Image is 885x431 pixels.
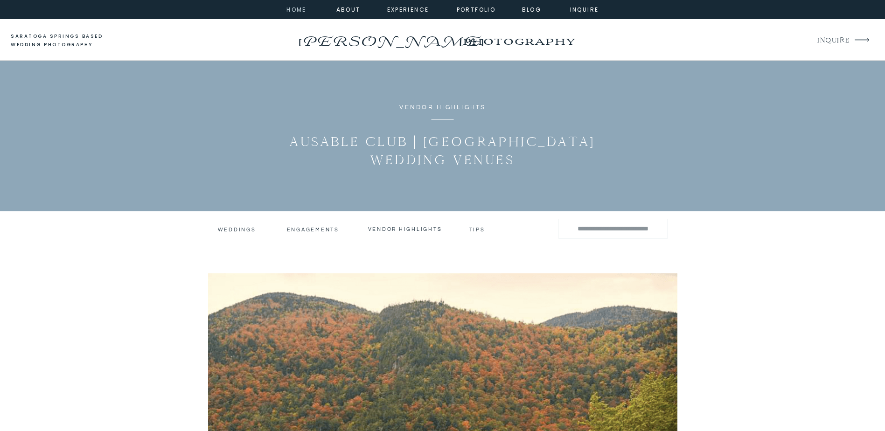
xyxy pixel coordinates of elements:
[568,5,601,13] a: inquire
[218,226,255,233] a: Weddings
[296,30,486,45] a: [PERSON_NAME]
[469,226,487,231] a: tips
[284,5,309,13] a: home
[817,35,849,47] a: INQUIRE
[336,5,357,13] a: about
[387,5,425,13] a: experience
[444,28,593,54] a: photography
[515,5,549,13] a: Blog
[287,226,341,233] a: engagements
[11,32,120,49] a: saratoga springs based wedding photography
[456,5,496,13] a: portfolio
[368,226,443,232] a: vendor highlights
[399,104,486,111] a: Vendor Highlights
[279,132,607,169] h1: Ausable Club | [GEOGRAPHIC_DATA] Wedding Venues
